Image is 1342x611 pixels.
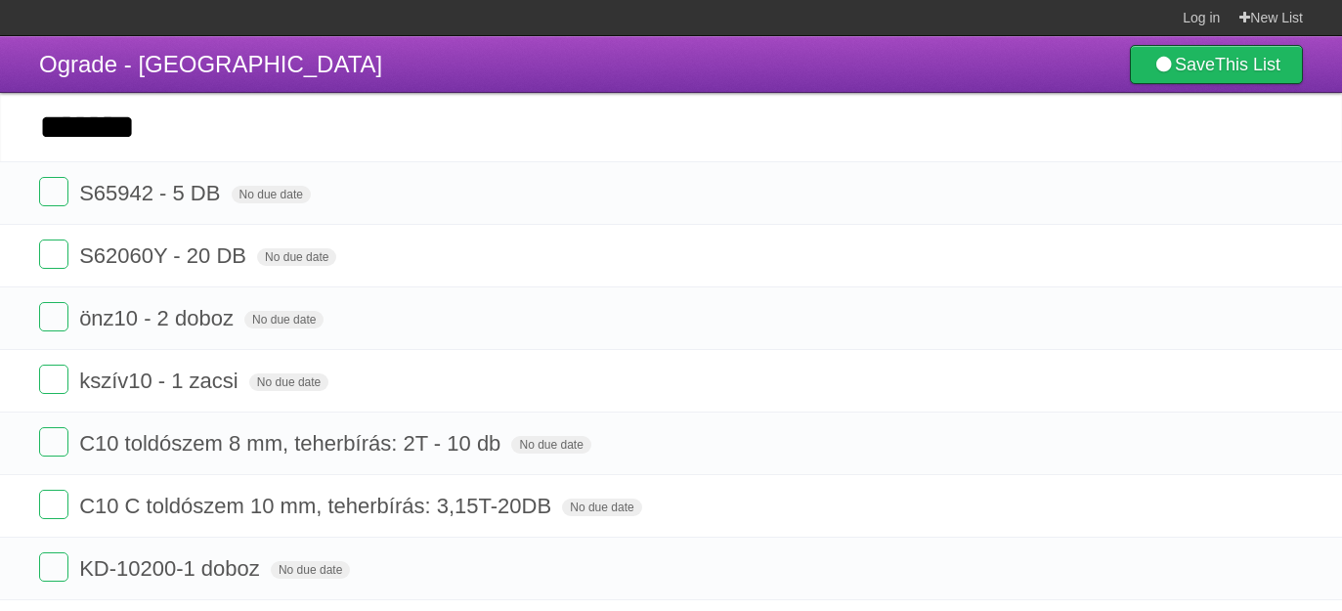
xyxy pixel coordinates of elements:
[511,436,590,454] span: No due date
[39,177,68,206] label: Done
[39,51,382,77] span: Ograde - [GEOGRAPHIC_DATA]
[232,186,311,203] span: No due date
[1130,45,1303,84] a: SaveThis List
[1215,55,1280,74] b: This List
[39,365,68,394] label: Done
[79,306,238,330] span: önz10 - 2 doboz
[79,556,265,581] span: KD-10200-1 doboz
[257,248,336,266] span: No due date
[562,499,641,516] span: No due date
[39,552,68,582] label: Done
[79,369,243,393] span: kszív10 - 1 zacsi
[39,427,68,457] label: Done
[271,561,350,579] span: No due date
[244,311,324,328] span: No due date
[39,302,68,331] label: Done
[79,494,556,518] span: C10 C toldószem 10 mm, teherbírás: 3,15T-20DB
[79,181,225,205] span: S65942 - 5 DB
[79,431,505,456] span: C10 toldószem 8 mm, teherbírás: 2T - 10 db
[249,373,328,391] span: No due date
[39,240,68,269] label: Done
[39,490,68,519] label: Done
[79,243,251,268] span: S62060Y - 20 DB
